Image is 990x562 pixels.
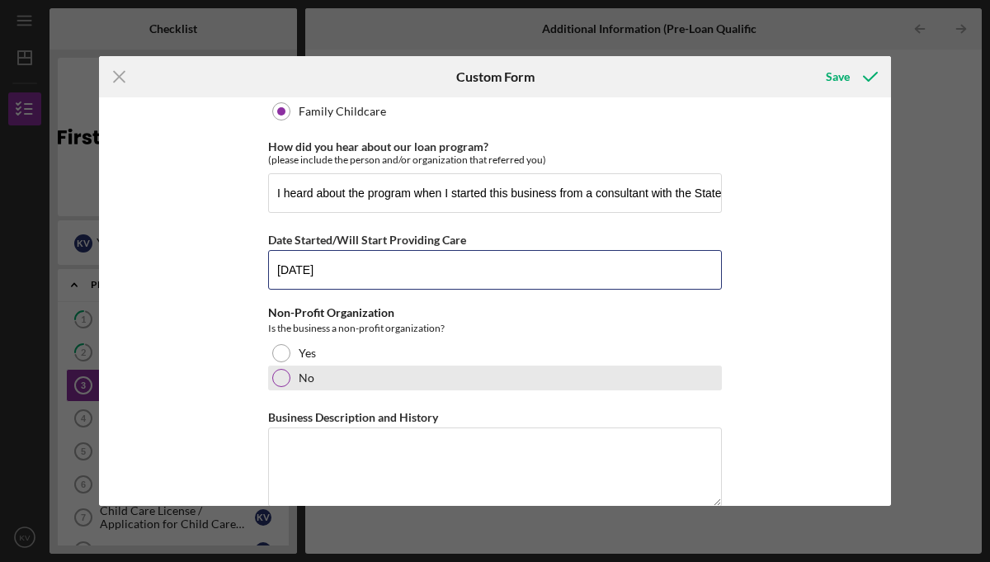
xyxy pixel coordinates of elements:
[299,105,386,118] label: Family Childcare
[268,410,438,424] label: Business Description and History
[268,153,722,166] div: (please include the person and/or organization that referred you)
[826,60,850,93] div: Save
[809,60,891,93] button: Save
[456,69,535,84] h6: Custom Form
[268,306,722,319] div: Non-Profit Organization
[268,320,722,337] div: Is the business a non-profit organization?
[299,371,314,385] label: No
[268,139,488,153] label: How did you hear about our loan program?
[299,347,316,360] label: Yes
[268,250,722,290] input: mm/dd/yyyy
[268,233,466,247] label: Date Started/Will Start Providing Care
